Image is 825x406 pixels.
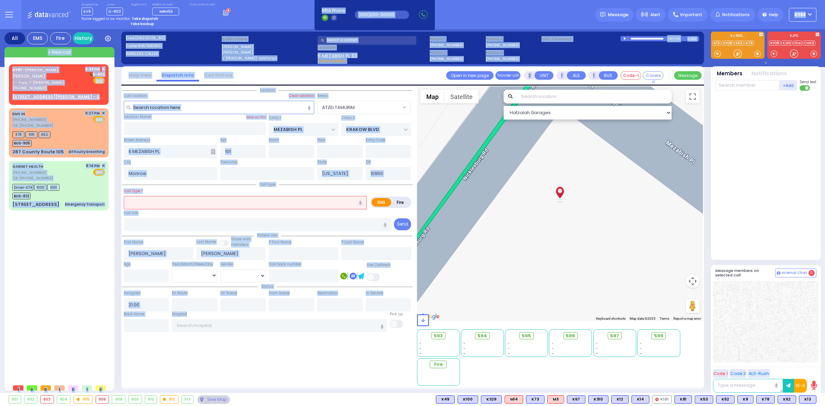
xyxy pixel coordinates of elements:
[126,51,220,57] label: WIRELESS CALLER
[317,93,328,99] label: Areas
[222,50,316,55] label: [PERSON_NAME]
[596,341,598,346] span: -
[508,341,510,346] span: -
[269,240,291,245] label: P First Name
[674,395,692,404] div: BLS
[781,41,792,46] a: KJFD
[526,395,544,404] div: BLS
[82,385,92,391] span: 1
[160,396,178,403] div: 912
[102,163,105,169] span: ✕
[436,395,455,404] div: BLS
[430,50,483,56] span: Phone 2
[366,290,383,296] label: In Service
[391,198,410,207] label: Fire
[799,395,816,404] div: BLS
[317,101,411,114] span: ATZEI TAMURIM
[124,311,144,317] label: Back Home
[132,16,158,21] strong: Take dispatch
[505,395,523,404] div: M14
[716,395,735,404] div: BLS
[799,395,816,404] div: K13
[54,385,65,391] span: 1
[81,16,131,21] span: You're logged in as monitor.
[68,385,78,391] span: 0
[394,218,411,230] button: Send
[430,36,483,42] span: Phone 1
[211,149,216,154] span: Other building occupants
[654,332,663,339] span: 599
[419,346,421,351] span: -
[27,385,37,391] span: 0
[566,332,575,339] span: 596
[778,395,796,404] div: K62
[552,346,554,351] span: -
[711,34,764,39] label: KJ EMS...
[12,201,59,208] div: [STREET_ADDRESS]
[172,290,188,296] label: En Route
[767,34,821,39] label: KJFD
[258,284,277,289] span: Status
[318,58,346,64] span: Clear address
[640,341,642,346] span: -
[220,138,227,143] label: Apt
[318,101,401,113] span: ATZEI TAMURIM
[124,240,143,245] label: First Name
[172,311,187,317] label: Hospital
[372,198,392,207] label: EMS
[12,123,53,128] span: CB: [PHONE_NUMBER]
[124,290,141,296] label: Assigned
[145,396,157,403] div: 910
[124,138,150,143] label: Street Address
[458,395,478,404] div: BLS
[729,369,747,378] button: Code 2
[12,184,33,191] span: Driver-K74
[419,341,421,346] span: -
[631,395,649,404] div: BLS
[588,395,608,404] div: BLS
[695,395,713,404] div: K53
[246,115,266,120] label: Save as POI
[495,71,520,80] button: Transfer call
[256,182,279,187] span: Call type
[800,79,816,85] span: Send text
[12,85,46,91] span: [PHONE_NUMBER]
[430,42,464,47] label: [PHONE_NUMBER]
[567,71,586,80] button: ALS
[526,395,544,404] div: K73
[129,396,142,403] div: 909
[222,55,316,61] label: ר' [PERSON_NAME] ווערטהיימער
[486,50,539,56] span: Phone 4
[655,398,659,401] img: red-radio-icon.svg
[715,268,775,277] h5: Message members on selected call
[102,66,105,72] span: ✕
[81,8,93,15] span: KY9
[317,160,327,165] label: State
[124,114,151,120] label: Location Name
[745,41,754,46] a: K78
[552,351,554,356] span: -
[269,262,301,267] label: Call back number
[588,395,608,404] div: K310
[322,8,345,14] span: BRIA Phone
[680,12,702,18] span: Important
[780,80,797,90] button: +Add
[197,395,230,404] div: See map
[722,41,734,46] a: KYD8
[600,12,605,17] img: message.svg
[135,35,165,41] span: [08212025_80]
[126,43,220,49] label: Caller:
[486,42,520,47] label: [PHONE_NUMBER]
[419,312,441,321] a: Open this area in Google Maps (opens a new window)
[93,116,105,123] span: EMS
[269,115,281,121] label: Cross 1
[717,70,742,78] button: Members
[269,290,290,296] label: From Scene
[220,160,238,165] label: Township
[508,346,510,351] span: -
[778,395,796,404] div: BLS
[12,67,58,73] a: [PERSON_NAME]
[722,12,750,18] span: Notifications
[126,35,220,41] label: Cad:
[199,72,238,78] a: Call History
